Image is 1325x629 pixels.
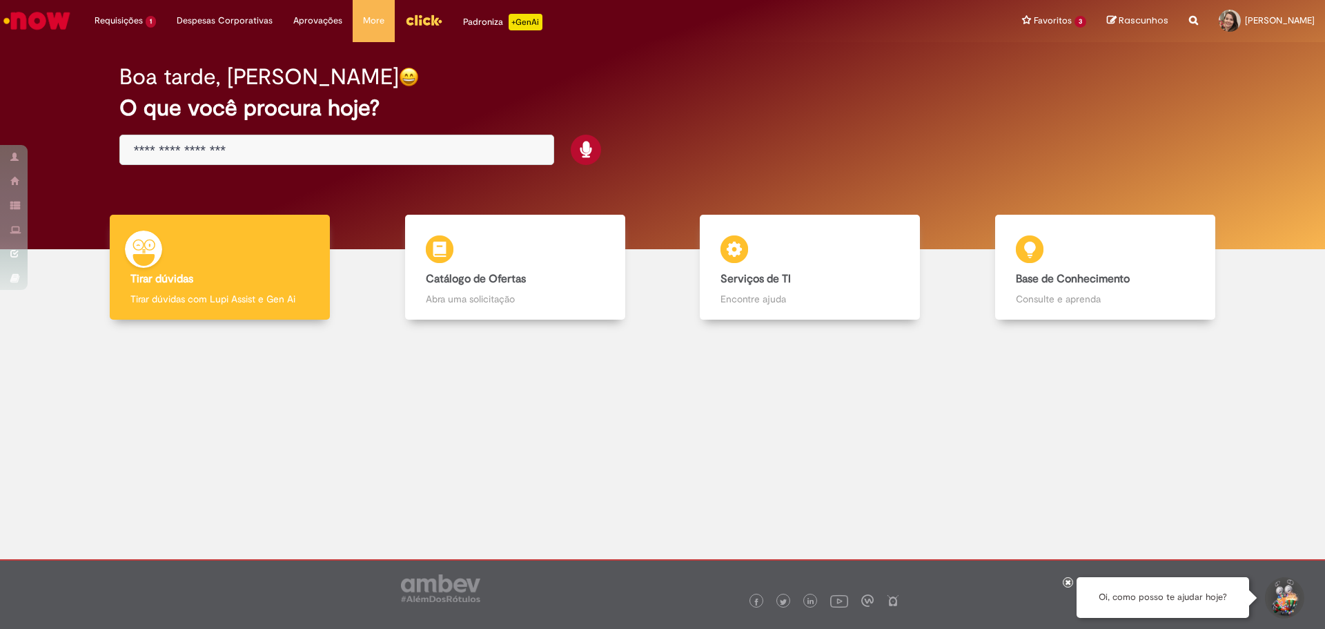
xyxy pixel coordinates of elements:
h2: O que você procura hoje? [119,96,1206,120]
p: Consulte e aprenda [1016,292,1195,306]
img: click_logo_yellow_360x200.png [405,10,442,30]
p: +GenAi [509,14,542,30]
img: logo_footer_facebook.png [753,599,760,606]
img: logo_footer_linkedin.png [807,598,814,606]
p: Tirar dúvidas com Lupi Assist e Gen Ai [130,292,309,306]
a: Base de Conhecimento Consulte e aprenda [958,215,1253,320]
h2: Boa tarde, [PERSON_NAME] [119,65,399,89]
img: logo_footer_workplace.png [861,594,874,607]
b: Tirar dúvidas [130,272,193,286]
span: Rascunhos [1119,14,1168,27]
a: Catálogo de Ofertas Abra uma solicitação [368,215,663,320]
div: Padroniza [463,14,542,30]
img: logo_footer_youtube.png [830,592,848,610]
img: logo_footer_naosei.png [887,594,899,607]
img: ServiceNow [1,7,72,35]
a: Serviços de TI Encontre ajuda [662,215,958,320]
span: More [363,14,384,28]
span: Aprovações [293,14,342,28]
p: Encontre ajuda [720,292,899,306]
p: Abra uma solicitação [426,292,605,306]
div: Oi, como posso te ajudar hoje? [1077,577,1249,618]
span: 3 [1074,16,1086,28]
span: [PERSON_NAME] [1245,14,1315,26]
button: Iniciar Conversa de Suporte [1263,577,1304,619]
img: logo_footer_ambev_rotulo_gray.png [401,574,480,602]
a: Tirar dúvidas Tirar dúvidas com Lupi Assist e Gen Ai [72,215,368,320]
a: Rascunhos [1107,14,1168,28]
span: Favoritos [1034,14,1072,28]
img: happy-face.png [399,67,419,87]
b: Catálogo de Ofertas [426,272,526,286]
b: Serviços de TI [720,272,791,286]
b: Base de Conhecimento [1016,272,1130,286]
span: 1 [146,16,156,28]
span: Requisições [95,14,143,28]
img: logo_footer_twitter.png [780,599,787,606]
span: Despesas Corporativas [177,14,273,28]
